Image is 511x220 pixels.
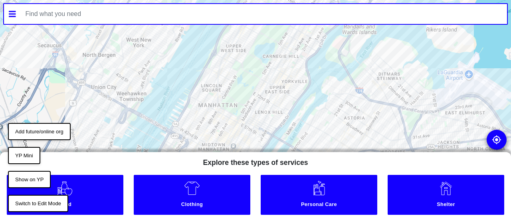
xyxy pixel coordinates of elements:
[8,195,68,212] button: Switch to Edit Mode
[311,180,327,196] img: Personal Care
[261,175,378,215] a: Personal Care
[135,201,249,210] small: Clothing
[134,175,251,215] a: Clothing
[8,171,51,188] button: Show on YP
[7,175,124,215] a: Food
[57,180,73,196] img: Food
[184,180,200,196] img: Clothing
[389,201,503,210] small: Shelter
[388,175,505,215] a: Shelter
[196,152,314,170] h5: Explore these types of services
[21,4,507,24] input: Find what you need
[492,135,501,145] img: go to my location
[8,147,40,165] button: YP Mini
[8,123,71,141] button: Add future/online org
[262,201,376,210] small: Personal Care
[438,180,454,196] img: Shelter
